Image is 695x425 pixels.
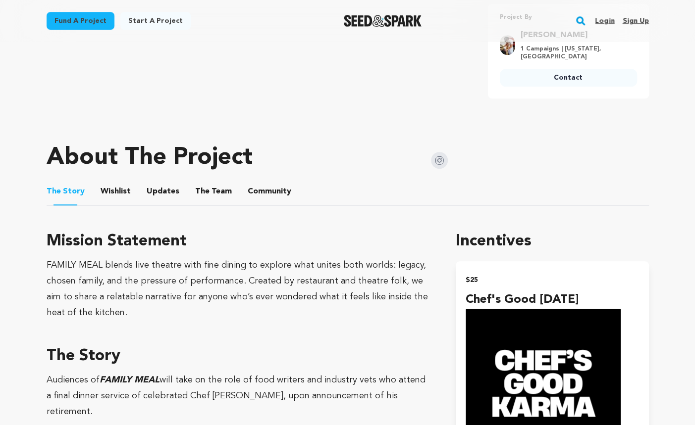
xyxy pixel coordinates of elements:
h2: $25 [466,273,639,287]
span: The [195,186,210,197]
h4: Chef's Good [DATE] [466,291,639,309]
span: Story [47,186,85,197]
h1: About The Project [47,146,253,170]
span: Community [248,186,291,197]
img: Seed&Spark Instagram Icon [431,152,448,169]
img: cc89a08dfaab1b70.jpg [500,35,515,55]
a: Login [595,13,614,29]
p: 1 Campaigns | [US_STATE], [GEOGRAPHIC_DATA] [521,45,631,61]
a: Sign up [622,13,648,29]
span: The [47,186,61,197]
a: Contact [500,69,637,87]
h1: Incentives [456,230,648,253]
em: FAMILY MEAL [100,376,160,384]
h3: Mission Statement [47,230,432,253]
span: Audiences of [47,376,100,384]
img: Seed&Spark Logo Dark Mode [344,15,422,27]
div: FAMILY MEAL blends live theatre with fine dining to explore what unites both worlds: legacy, chos... [47,257,432,321]
a: Seed&Spark Homepage [344,15,422,27]
span: Team [195,186,232,197]
a: Start a project [120,12,191,30]
span: will take on the role of food writers and industry vets who attend a final dinner service of cele... [47,376,426,416]
span: Updates [147,186,179,197]
a: Fund a project [47,12,114,30]
h3: The Story [47,344,432,368]
span: Wishlist [101,186,131,197]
